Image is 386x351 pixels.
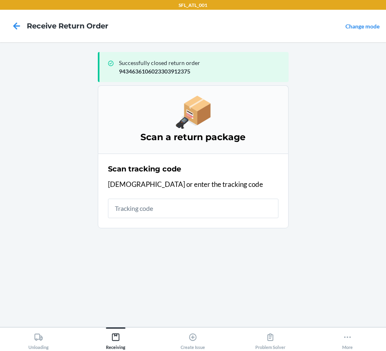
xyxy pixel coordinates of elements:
div: Problem Solver [255,329,285,350]
button: Receiving [77,327,154,350]
h2: Scan tracking code [108,164,181,174]
h4: Receive Return Order [27,21,108,31]
p: 9434636106023303912375 [119,67,282,76]
button: Create Issue [154,327,231,350]
h3: Scan a return package [108,131,278,144]
p: [DEMOGRAPHIC_DATA] or enter the tracking code [108,179,278,190]
p: Successfully closed return order [119,58,282,67]
input: Tracking code [108,199,278,218]
div: Unloading [28,329,49,350]
div: Create Issue [181,329,205,350]
div: Receiving [106,329,125,350]
button: More [309,327,386,350]
button: Problem Solver [232,327,309,350]
p: SFL_ATL_001 [179,2,207,9]
a: Change mode [345,23,380,30]
div: More [342,329,353,350]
